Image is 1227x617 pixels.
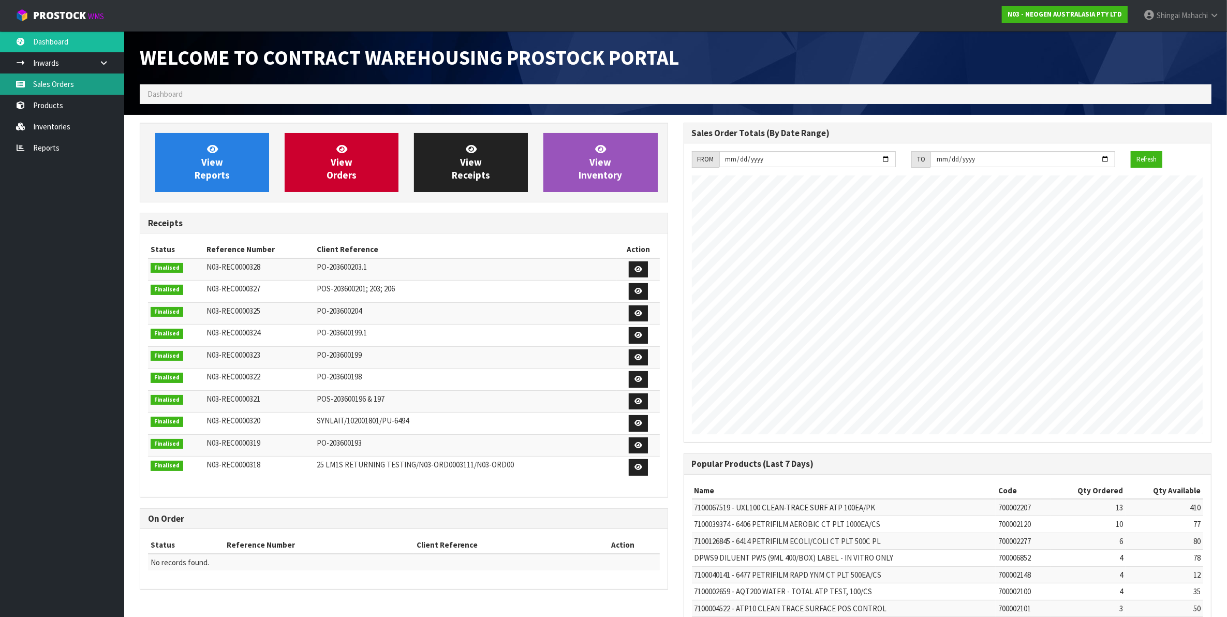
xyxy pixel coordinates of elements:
td: 4 [1051,566,1126,583]
a: ViewInventory [543,133,657,192]
span: 25 LM1S RETURNING TESTING/N03-ORD0003111/N03-ORD00 [317,460,514,469]
td: 4 [1051,583,1126,600]
span: N03-REC0000323 [207,350,261,360]
h3: Popular Products (Last 7 Days) [692,459,1204,469]
td: 3 [1051,600,1126,616]
td: 78 [1126,550,1203,566]
td: 4 [1051,550,1126,566]
span: View Reports [195,143,230,182]
span: Finalised [151,395,183,405]
h3: Sales Order Totals (By Date Range) [692,128,1204,138]
button: Refresh [1131,151,1162,168]
span: Finalised [151,329,183,339]
span: View Receipts [452,143,490,182]
td: 7100004522 - ATP10 CLEAN TRACE SURFACE POS CONTROL [692,600,996,616]
td: 6 [1051,533,1126,549]
span: N03-REC0000327 [207,284,261,293]
td: 700006852 [996,550,1051,566]
span: PO-203600199.1 [317,328,367,337]
span: Finalised [151,417,183,427]
td: 35 [1126,583,1203,600]
span: Finalised [151,439,183,449]
span: PO-203600198 [317,372,362,381]
td: 10 [1051,516,1126,533]
td: 700002277 [996,533,1051,549]
span: N03-REC0000325 [207,306,261,316]
h3: On Order [148,514,660,524]
th: Client Reference [314,241,617,258]
a: ViewOrders [285,133,398,192]
div: TO [911,151,930,168]
th: Status [148,537,224,553]
td: 700002207 [996,499,1051,516]
span: Finalised [151,461,183,471]
th: Status [148,241,204,258]
td: 7100039374 - 6406 PETRIFILM AEROBIC CT PLT 1000EA/CS [692,516,996,533]
span: Finalised [151,373,183,383]
span: N03-REC0000324 [207,328,261,337]
th: Client Reference [414,537,586,553]
span: SYNLAIT/102001801/PU-6494 [317,416,409,425]
span: N03-REC0000328 [207,262,261,272]
span: PO-203600204 [317,306,362,316]
td: 80 [1126,533,1203,549]
td: 77 [1126,516,1203,533]
td: 13 [1051,499,1126,516]
h3: Receipts [148,218,660,228]
span: PO-203600199 [317,350,362,360]
th: Reference Number [204,241,315,258]
td: 700002100 [996,583,1051,600]
td: DPWS9 DILUENT PWS (9ML 400/BOX) LABEL - IN VITRO ONLY [692,550,996,566]
span: Finalised [151,307,183,317]
span: Finalised [151,351,183,361]
td: 700002148 [996,566,1051,583]
td: 12 [1126,566,1203,583]
a: ViewReceipts [414,133,528,192]
span: Finalised [151,285,183,295]
th: Action [617,241,659,258]
span: Dashboard [147,89,183,99]
span: N03-REC0000319 [207,438,261,448]
span: N03-REC0000321 [207,394,261,404]
span: PO-203600193 [317,438,362,448]
th: Qty Ordered [1051,482,1126,499]
th: Name [692,482,996,499]
td: 7100067519 - UXL100 CLEAN-TRACE SURF ATP 100EA/PK [692,499,996,516]
td: 7100002659 - AQT200 WATER - TOTAL ATP TEST, 100/CS [692,583,996,600]
span: PO-203600203.1 [317,262,367,272]
span: N03-REC0000322 [207,372,261,381]
strong: N03 - NEOGEN AUSTRALASIA PTY LTD [1008,10,1122,19]
td: 7100040141 - 6477 PETRIFILM RAPD YNM CT PLT 500EA/CS [692,566,996,583]
small: WMS [88,11,104,21]
span: Finalised [151,263,183,273]
span: ProStock [33,9,86,22]
span: N03-REC0000318 [207,460,261,469]
span: POS-203600196 & 197 [317,394,385,404]
th: Action [586,537,660,553]
a: ViewReports [155,133,269,192]
td: 7100126845 - 6414 PETRIFILM ECOLI/COLI CT PLT 500C PL [692,533,996,549]
th: Reference Number [224,537,413,553]
th: Code [996,482,1051,499]
td: 700002120 [996,516,1051,533]
img: cube-alt.png [16,9,28,22]
td: 700002101 [996,600,1051,616]
span: Mahachi [1181,10,1208,20]
span: Shingai [1157,10,1180,20]
td: No records found. [148,554,660,570]
div: FROM [692,151,719,168]
span: View Orders [327,143,357,182]
span: View Inventory [579,143,622,182]
td: 410 [1126,499,1203,516]
th: Qty Available [1126,482,1203,499]
span: POS-203600201; 203; 206 [317,284,395,293]
td: 50 [1126,600,1203,616]
span: Welcome to Contract Warehousing ProStock Portal [140,45,679,70]
span: N03-REC0000320 [207,416,261,425]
